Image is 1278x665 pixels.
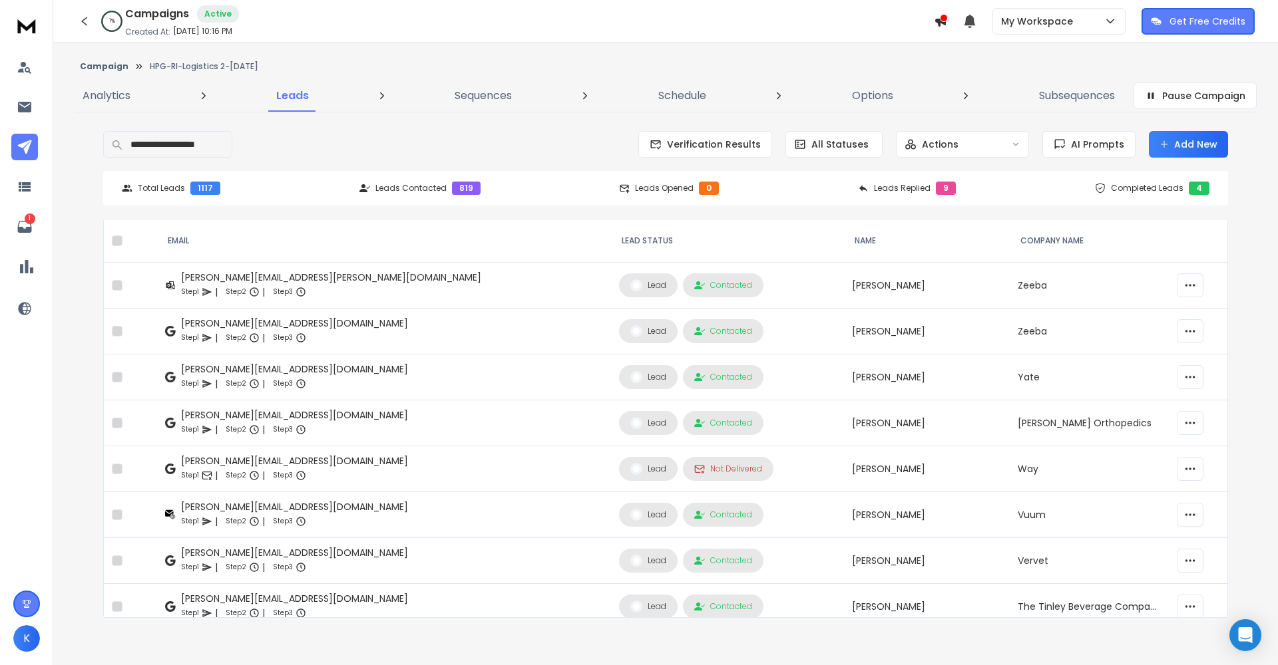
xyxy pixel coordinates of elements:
[190,182,220,195] div: 1117
[273,606,293,620] p: Step 3
[844,446,1010,492] td: [PERSON_NAME]
[1010,309,1169,354] td: Zeeba
[844,538,1010,584] td: [PERSON_NAME]
[226,423,246,436] p: Step 2
[226,606,246,620] p: Step 2
[262,561,265,574] p: |
[181,362,408,376] div: [PERSON_NAME][EMAIL_ADDRESS][DOMAIN_NAME]
[635,183,694,194] p: Leads Opened
[452,182,481,195] div: 819
[844,584,1010,630] td: [PERSON_NAME]
[694,464,762,474] div: Not Delivered
[811,138,869,151] p: All Statuses
[25,213,35,224] p: 1
[455,88,512,104] p: Sequences
[75,80,138,112] a: Analytics
[694,601,752,612] div: Contacted
[1042,131,1136,158] button: AI Prompts
[273,423,293,436] p: Step 3
[181,454,408,467] div: [PERSON_NAME][EMAIL_ADDRESS][DOMAIN_NAME]
[844,80,901,112] a: Options
[13,625,40,652] button: K
[844,354,1010,400] td: [PERSON_NAME]
[694,372,752,382] div: Contacted
[650,80,714,112] a: Schedule
[694,326,752,336] div: Contacted
[844,400,1010,446] td: [PERSON_NAME]
[262,377,265,390] p: |
[181,515,199,528] p: Step 1
[1149,131,1228,158] button: Add New
[181,423,199,436] p: Step 1
[844,492,1010,538] td: [PERSON_NAME]
[150,61,258,72] p: HPG-RI-Logistics 2-[DATE]
[1010,400,1169,446] td: [PERSON_NAME] Orthopedics
[694,280,752,291] div: Contacted
[181,561,199,574] p: Step 1
[262,515,265,528] p: |
[1001,15,1078,28] p: My Workspace
[80,61,128,72] button: Campaign
[157,219,611,263] th: EMAIL
[262,331,265,344] p: |
[1066,138,1124,151] span: AI Prompts
[273,285,293,299] p: Step 3
[1010,446,1169,492] td: Way
[276,88,309,104] p: Leads
[1170,15,1245,28] p: Get Free Credits
[13,13,40,38] img: logo
[226,561,246,574] p: Step 2
[215,469,218,482] p: |
[273,469,293,482] p: Step 3
[1134,82,1257,109] button: Pause Campaign
[630,371,666,383] div: Lead
[215,606,218,620] p: |
[1039,88,1115,104] p: Subsequences
[922,138,958,151] p: Actions
[844,263,1010,309] td: [PERSON_NAME]
[262,606,265,620] p: |
[1010,219,1169,263] th: Company Name
[138,183,185,194] p: Total Leads
[447,80,520,112] a: Sequences
[694,509,752,520] div: Contacted
[1229,619,1261,651] div: Open Intercom Messenger
[173,26,232,37] p: [DATE] 10:16 PM
[181,317,408,330] div: [PERSON_NAME][EMAIL_ADDRESS][DOMAIN_NAME]
[215,423,218,436] p: |
[268,80,317,112] a: Leads
[262,285,265,299] p: |
[11,213,38,240] a: 1
[181,377,199,390] p: Step 1
[694,418,752,428] div: Contacted
[273,561,293,574] p: Step 3
[630,600,666,612] div: Lead
[181,546,408,559] div: [PERSON_NAME][EMAIL_ADDRESS][DOMAIN_NAME]
[125,27,170,37] p: Created At:
[1010,263,1169,309] td: Zeeba
[197,5,239,23] div: Active
[699,182,719,195] div: 0
[662,138,761,151] span: Verification Results
[215,561,218,574] p: |
[874,183,931,194] p: Leads Replied
[273,331,293,344] p: Step 3
[215,377,218,390] p: |
[630,325,666,337] div: Lead
[181,331,199,344] p: Step 1
[226,285,246,299] p: Step 2
[262,423,265,436] p: |
[1010,584,1169,630] td: The Tinley Beverage Company
[630,555,666,567] div: Lead
[694,555,752,566] div: Contacted
[375,183,447,194] p: Leads Contacted
[630,279,666,291] div: Lead
[1010,492,1169,538] td: Vuum
[1142,8,1255,35] button: Get Free Credits
[226,377,246,390] p: Step 2
[125,6,189,22] h1: Campaigns
[215,331,218,344] p: |
[226,469,246,482] p: Step 2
